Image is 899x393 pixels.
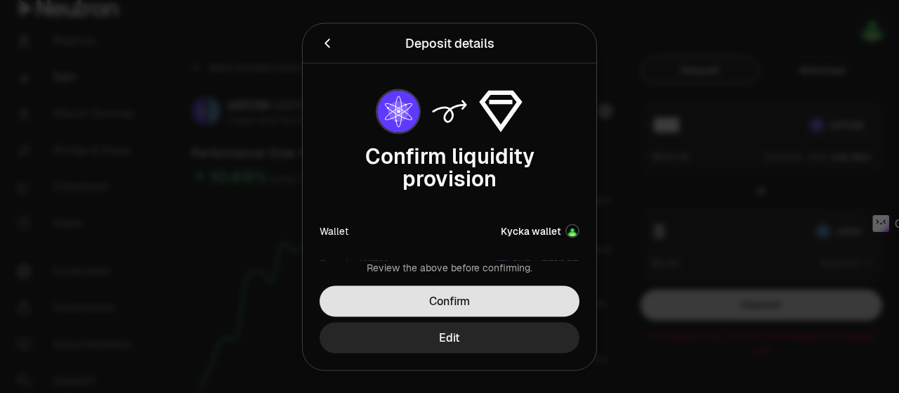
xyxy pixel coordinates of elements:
[405,33,494,53] div: Deposit details
[320,255,388,269] div: Provide dATOM
[320,285,579,316] button: Confirm
[567,225,578,236] img: Account Image
[320,260,579,274] div: Review the above before confirming.
[501,224,561,238] div: Kycka wallet
[501,224,579,238] button: Kycka walletAccount Image
[497,257,508,268] img: dATOM Logo
[377,90,419,132] img: dATOM Logo
[320,224,348,238] div: Wallet
[320,322,579,353] button: Edit
[320,33,335,53] button: Back
[320,145,579,190] div: Confirm liquidity provision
